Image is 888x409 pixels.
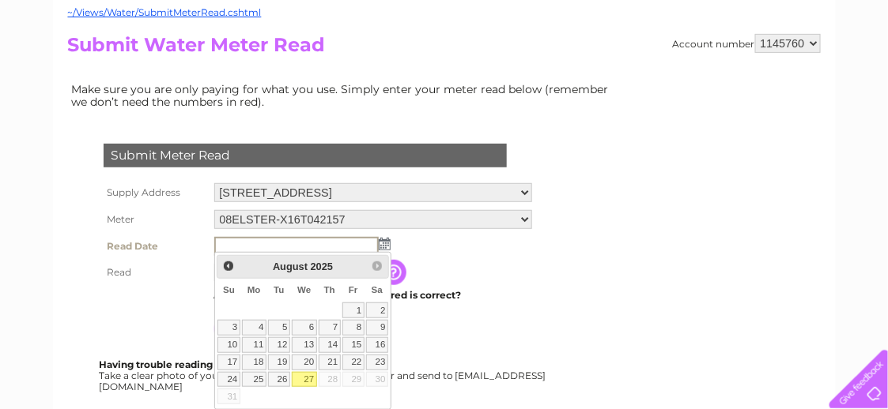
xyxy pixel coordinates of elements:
a: 4 [242,320,266,336]
span: Tuesday [274,285,284,295]
a: 5 [268,320,290,336]
a: Water [610,67,640,79]
a: 27 [292,372,317,388]
a: Energy [649,67,684,79]
td: Make sure you are only paying for what you use. Simply enter your meter read below (remember we d... [68,79,622,112]
a: 17 [217,355,240,370]
span: Sunday [223,285,235,295]
a: Blog [750,67,773,79]
a: Telecoms [693,67,741,79]
span: Wednesday [297,285,311,295]
a: 9 [366,320,388,336]
a: 7 [319,320,341,336]
input: Information [381,260,410,285]
th: Read Date [100,233,210,260]
a: 13 [292,337,317,353]
th: Meter [100,206,210,233]
span: Prev [222,260,235,272]
a: 1 [342,302,365,318]
a: 19 [268,355,290,370]
img: logo.png [31,41,111,89]
th: Supply Address [100,179,210,206]
a: 26 [268,372,290,388]
a: ~/Views/Water/SubmitMeterRead.cshtml [68,6,262,18]
div: Take a clear photo of your readings, tell us which supply it's for and send to [EMAIL_ADDRESS][DO... [100,359,549,392]
a: 21 [319,355,341,370]
a: 14 [319,337,341,353]
span: Thursday [324,285,335,295]
h2: Submit Water Meter Read [68,34,821,64]
a: 24 [217,372,240,388]
div: Submit Meter Read [104,144,507,167]
div: Clear Business is a trading name of Verastar Limited (registered in [GEOGRAPHIC_DATA] No. 3667643... [71,9,818,77]
a: 11 [242,337,266,353]
img: ... [379,238,391,250]
a: Contact [783,67,822,79]
span: Saturday [372,285,383,295]
a: Log out [836,67,873,79]
span: Monday [248,285,261,295]
a: 22 [342,355,365,370]
b: Having trouble reading your meter? [100,358,277,370]
a: 6 [292,320,317,336]
a: 20 [292,355,317,370]
a: 25 [242,372,266,388]
a: 3 [217,320,240,336]
a: 12 [268,337,290,353]
span: 2025 [311,261,333,272]
th: Read [100,260,210,285]
div: Account number [673,34,821,53]
td: Are you sure the read you have entered is correct? [210,285,536,306]
a: 15 [342,337,365,353]
a: Prev [219,257,237,276]
a: 2 [366,302,388,318]
span: Friday [349,285,358,295]
a: 0333 014 3131 [590,8,699,28]
a: 10 [217,337,240,353]
span: August [273,261,308,272]
a: 18 [242,355,266,370]
a: 16 [366,337,388,353]
a: 23 [366,355,388,370]
a: 8 [342,320,365,336]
